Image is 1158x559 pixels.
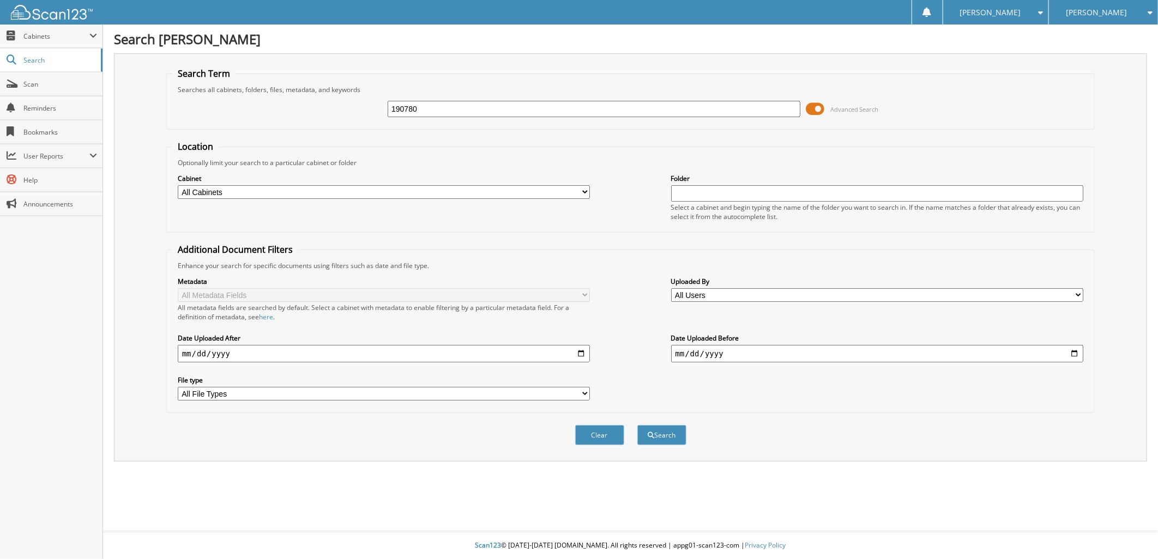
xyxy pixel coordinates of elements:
span: Scan123 [475,540,502,550]
label: Uploaded By [671,277,1084,286]
legend: Location [172,141,219,153]
label: Date Uploaded After [178,333,590,343]
img: scan123-logo-white.svg [11,5,93,20]
iframe: Chat Widget [1103,507,1158,559]
label: Date Uploaded Before [671,333,1084,343]
button: Search [637,425,686,445]
legend: Search Term [172,68,236,80]
div: Select a cabinet and begin typing the name of the folder you want to search in. If the name match... [671,203,1084,221]
div: Searches all cabinets, folders, files, metadata, and keywords [172,85,1089,94]
span: Announcements [23,199,97,209]
input: end [671,345,1084,362]
label: Metadata [178,277,590,286]
a: here [259,312,273,321]
button: Clear [575,425,624,445]
label: File type [178,375,590,385]
div: Optionally limit your search to a particular cabinet or folder [172,158,1089,167]
span: [PERSON_NAME] [1066,9,1127,16]
label: Folder [671,174,1084,183]
label: Cabinet [178,174,590,183]
legend: Additional Document Filters [172,244,298,256]
span: Cabinets [23,32,89,41]
div: © [DATE]-[DATE] [DOMAIN_NAME]. All rights reserved | appg01-scan123-com | [103,532,1158,559]
span: Bookmarks [23,127,97,137]
input: start [178,345,590,362]
span: Advanced Search [830,105,879,113]
span: Search [23,56,95,65]
a: Privacy Policy [745,540,786,550]
div: All metadata fields are searched by default. Select a cabinet with metadata to enable filtering b... [178,303,590,321]
span: Help [23,175,97,185]
span: [PERSON_NAME] [960,9,1021,16]
h1: Search [PERSON_NAME] [114,30,1147,48]
div: Enhance your search for specific documents using filters such as date and file type. [172,261,1089,270]
span: Reminders [23,104,97,113]
span: User Reports [23,151,89,161]
span: Scan [23,80,97,89]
